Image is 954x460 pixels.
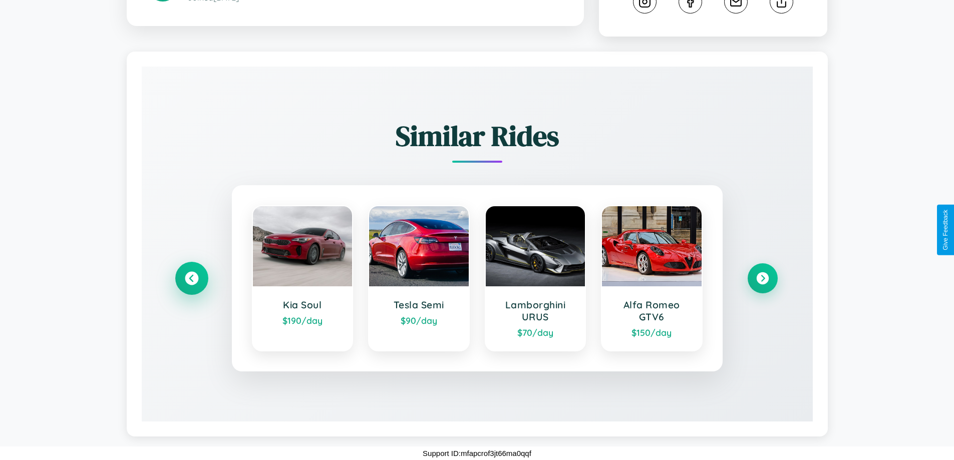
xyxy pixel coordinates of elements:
h2: Similar Rides [177,117,778,155]
h3: Kia Soul [263,299,343,311]
a: Lamborghini URUS$70/day [485,205,586,351]
a: Alfa Romeo GTV6$150/day [601,205,703,351]
p: Support ID: mfapcrof3jt66ma0qqf [423,446,531,460]
h3: Lamborghini URUS [496,299,575,323]
div: $ 90 /day [379,315,459,326]
div: Give Feedback [942,210,949,250]
div: $ 190 /day [263,315,343,326]
div: $ 70 /day [496,327,575,338]
div: $ 150 /day [612,327,692,338]
a: Kia Soul$190/day [252,205,354,351]
a: Tesla Semi$90/day [368,205,470,351]
h3: Tesla Semi [379,299,459,311]
h3: Alfa Romeo GTV6 [612,299,692,323]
